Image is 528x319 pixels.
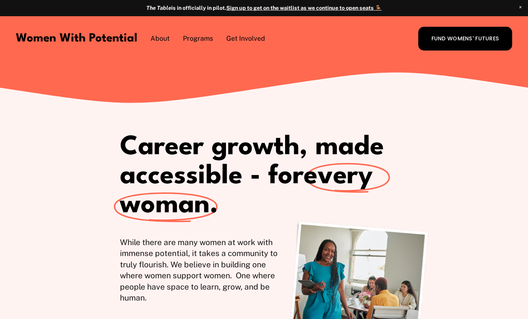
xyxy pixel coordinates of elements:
a: folder dropdown [150,33,170,44]
span: Get Involved [226,34,265,43]
h1: Career growth, made accessible - for . [120,133,450,221]
a: Women With Potential [16,33,137,44]
em: The Table [146,5,171,11]
a: folder dropdown [183,33,213,44]
a: FUND WOMENS' FUTURES [418,27,512,51]
strong: is in officially in pilot. [146,5,226,11]
span: About [150,34,170,43]
a: folder dropdown [226,33,265,44]
span: Programs [183,34,213,43]
a: Sign up to get on the waitlist as we continue to open seats 🪑 [226,5,382,11]
p: While there are many women at work with immense potential, it takes a community to truly flourish... [120,237,282,304]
